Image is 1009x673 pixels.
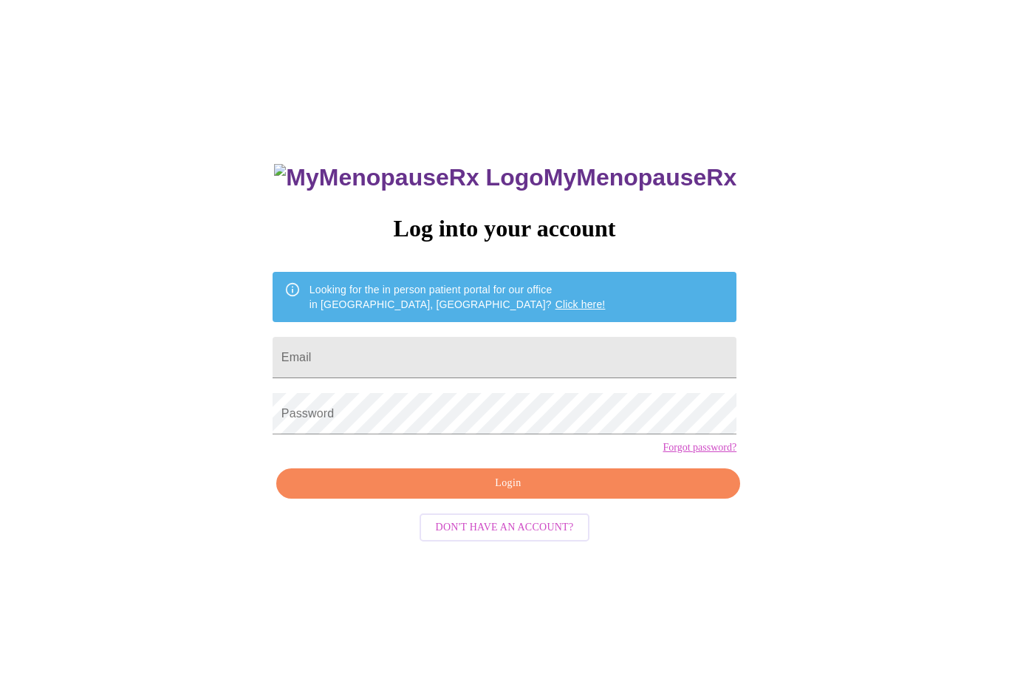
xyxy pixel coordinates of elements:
[663,442,736,454] a: Forgot password?
[273,215,736,242] h3: Log into your account
[274,164,543,191] img: MyMenopauseRx Logo
[276,468,740,499] button: Login
[309,276,606,318] div: Looking for the in person patient portal for our office in [GEOGRAPHIC_DATA], [GEOGRAPHIC_DATA]?
[420,513,590,542] button: Don't have an account?
[436,519,574,537] span: Don't have an account?
[293,474,723,493] span: Login
[274,164,736,191] h3: MyMenopauseRx
[416,520,594,533] a: Don't have an account?
[555,298,606,310] a: Click here!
